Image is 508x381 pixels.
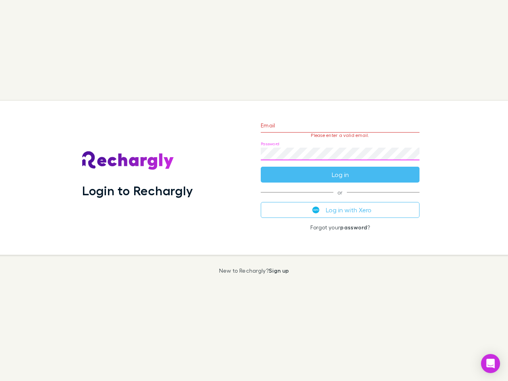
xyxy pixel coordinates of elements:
[269,267,289,274] a: Sign up
[312,206,319,214] img: Xero's logo
[261,141,279,147] label: Password
[219,267,289,274] p: New to Rechargly?
[340,224,367,231] a: password
[261,133,419,138] p: Please enter a valid email.
[261,224,419,231] p: Forgot your ?
[261,202,419,218] button: Log in with Xero
[261,192,419,192] span: or
[82,151,174,170] img: Rechargly's Logo
[261,167,419,183] button: Log in
[481,354,500,373] div: Open Intercom Messenger
[82,183,193,198] h1: Login to Rechargly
